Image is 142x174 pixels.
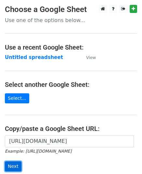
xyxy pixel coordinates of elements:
h4: Use a recent Google Sheet: [5,43,137,51]
h4: Copy/paste a Google Sheet URL: [5,125,137,133]
small: View [86,55,96,60]
p: Use one of the options below... [5,17,137,24]
small: Example: [URL][DOMAIN_NAME] [5,149,71,154]
a: Select... [5,93,29,103]
h4: Select another Google Sheet: [5,81,137,88]
input: Next [5,161,21,171]
h3: Choose a Google Sheet [5,5,137,14]
a: View [80,54,96,60]
a: Untitled spreadsheet [5,54,63,60]
iframe: Chat Widget [110,143,142,174]
input: Paste your Google Sheet URL here [5,135,134,147]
